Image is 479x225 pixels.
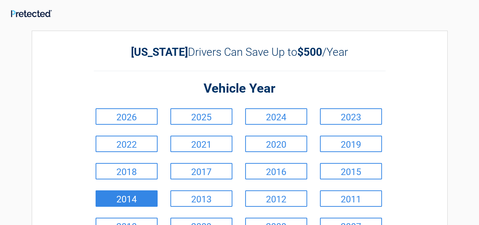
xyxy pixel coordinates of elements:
img: Main Logo [11,10,52,17]
h2: Drivers Can Save Up to /Year [94,46,386,58]
a: 2011 [320,190,382,207]
a: 2014 [96,190,158,207]
a: 2018 [96,163,158,179]
a: 2023 [320,108,382,125]
a: 2017 [170,163,232,179]
a: 2020 [245,136,307,152]
b: [US_STATE] [131,46,188,58]
a: 2019 [320,136,382,152]
a: 2026 [96,108,158,125]
a: 2025 [170,108,232,125]
h2: Vehicle Year [94,80,386,97]
b: $500 [297,46,322,58]
a: 2015 [320,163,382,179]
a: 2012 [245,190,307,207]
a: 2024 [245,108,307,125]
a: 2022 [96,136,158,152]
a: 2016 [245,163,307,179]
a: 2013 [170,190,232,207]
a: 2021 [170,136,232,152]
